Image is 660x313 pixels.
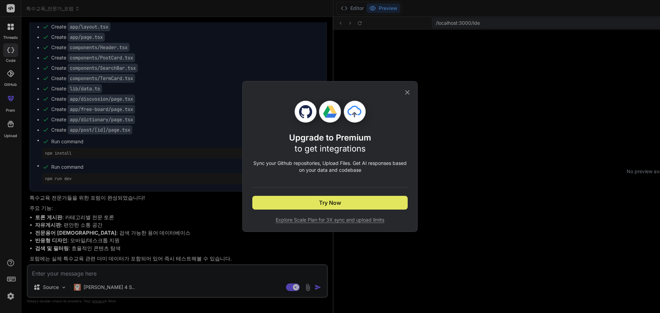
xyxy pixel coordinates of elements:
span: Try Now [319,199,341,207]
button: Try Now [252,196,408,210]
span: Explore Scale Plan for 3X sync and upload limits [252,216,408,223]
h1: Upgrade to Premium [289,132,371,154]
span: to get integrations [295,144,366,154]
p: Sync your Github repositories, Upload Files. Get AI responses based on your data and codebase [252,160,408,174]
